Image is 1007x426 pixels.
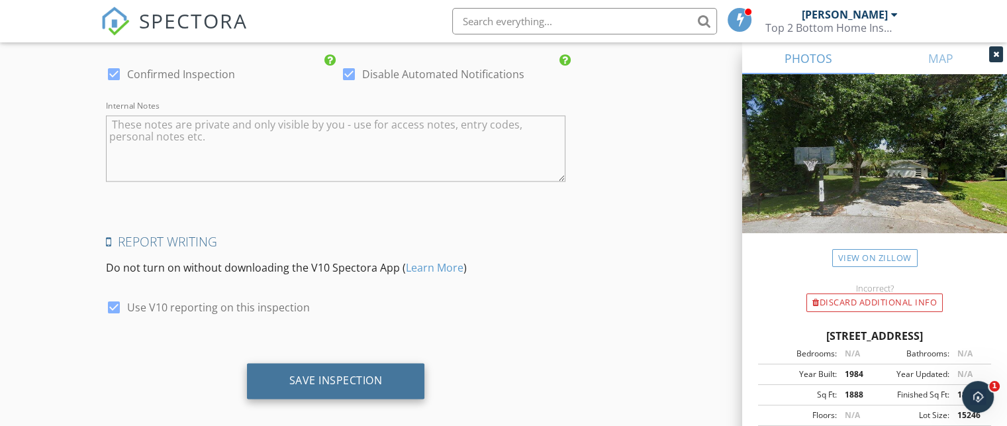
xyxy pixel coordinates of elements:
[106,115,565,182] textarea: Internal Notes
[742,283,1007,293] div: Incorrect?
[762,368,837,380] div: Year Built:
[452,8,717,34] input: Search everything...
[802,8,888,21] div: [PERSON_NAME]
[875,368,949,380] div: Year Updated:
[289,374,383,387] div: Save Inspection
[139,7,248,34] span: SPECTORA
[765,21,898,34] div: Top 2 Bottom Home Inspections SWFL
[762,389,837,401] div: Sq Ft:
[406,260,463,275] a: Learn More
[742,42,875,74] a: PHOTOS
[758,328,991,344] div: [STREET_ADDRESS]
[362,68,524,81] label: Disable Automated Notifications
[762,348,837,360] div: Bedrooms:
[762,409,837,421] div: Floors:
[106,233,565,250] h4: Report Writing
[875,42,1007,74] a: MAP
[837,368,875,380] div: 1984
[957,348,973,359] span: N/A
[127,301,310,314] label: Use V10 reporting on this inspection
[989,381,1000,392] span: 1
[962,381,994,413] iframe: Intercom live chat
[845,348,860,359] span: N/A
[127,68,235,81] label: Confirmed Inspection
[949,389,987,401] div: 1888
[832,249,918,267] a: View on Zillow
[949,409,987,421] div: 15246
[806,293,943,312] div: Discard Additional info
[101,7,130,36] img: The Best Home Inspection Software - Spectora
[106,260,565,276] p: Do not turn on without downloading the V10 Spectora App ( )
[875,409,949,421] div: Lot Size:
[957,368,973,380] span: N/A
[845,409,860,421] span: N/A
[875,348,949,360] div: Bathrooms:
[101,18,248,46] a: SPECTORA
[742,74,1007,265] img: streetview
[875,389,949,401] div: Finished Sq Ft:
[837,389,875,401] div: 1888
